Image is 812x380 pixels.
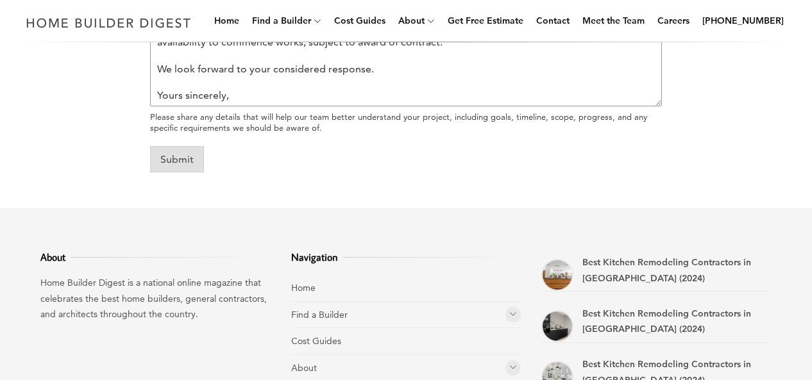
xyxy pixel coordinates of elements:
button: Submit [150,146,204,172]
a: Home [291,282,316,293]
a: Find a Builder [291,309,348,320]
p: Home Builder Digest is a national online magazine that celebrates the best home builders, general... [40,275,271,322]
a: Best Kitchen Remodeling Contractors in Plantation (2024) [541,310,573,342]
a: Best Kitchen Remodeling Contractors in [GEOGRAPHIC_DATA] (2024) [582,308,751,335]
a: Best Kitchen Remodeling Contractors in Doral (2024) [541,259,573,291]
div: Please share any details that will help our team better understand your project, including goals,... [150,112,662,133]
h3: About [40,249,271,265]
a: Cost Guides [291,335,341,347]
h3: Navigation [291,249,521,265]
iframe: Drift Widget Chat Controller [748,316,797,365]
a: About [291,362,317,374]
a: Best Kitchen Remodeling Contractors in [GEOGRAPHIC_DATA] (2024) [582,256,751,284]
img: Home Builder Digest [21,10,197,35]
